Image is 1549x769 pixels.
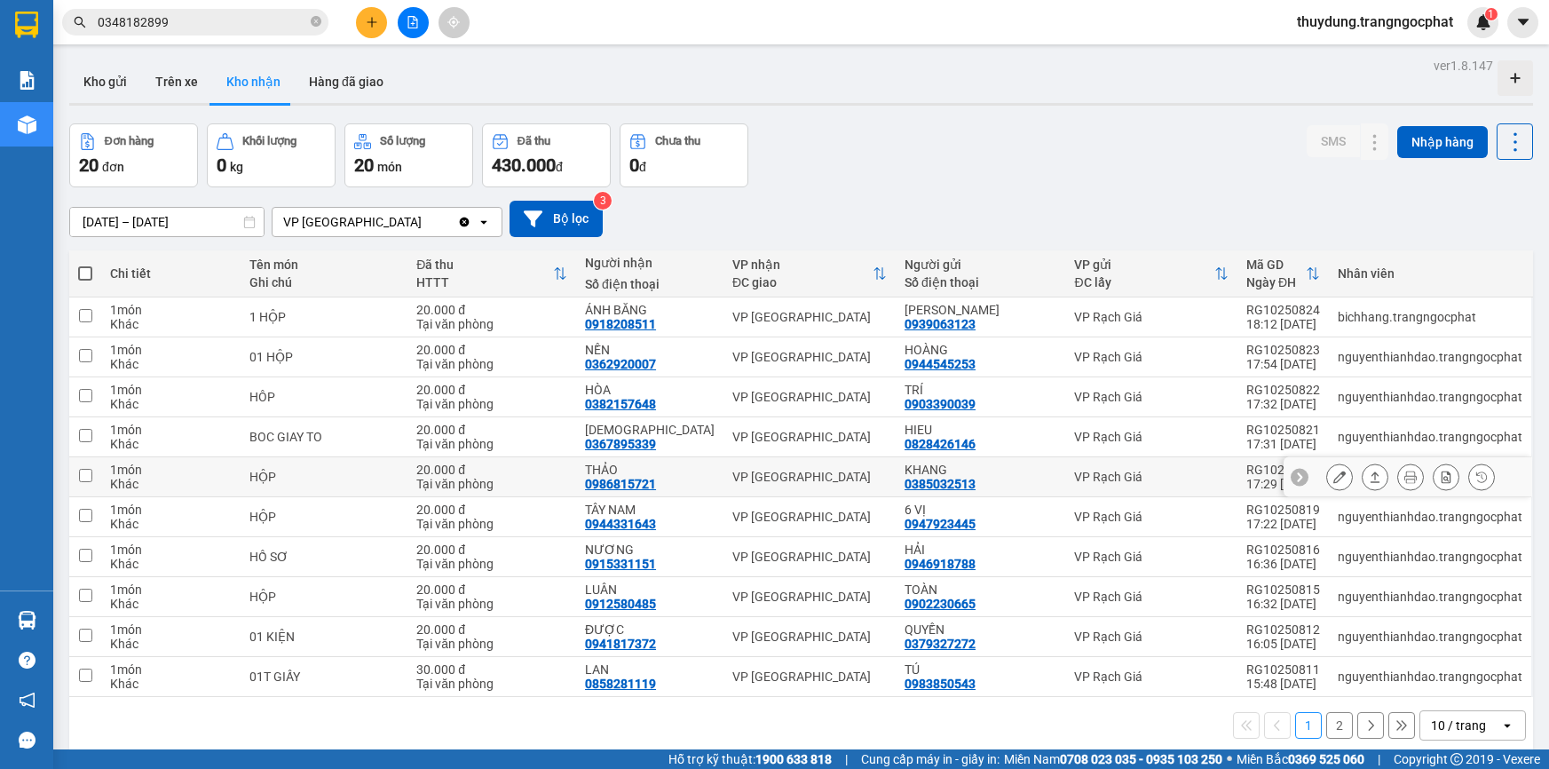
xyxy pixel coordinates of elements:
[354,155,374,176] span: 20
[1004,749,1222,769] span: Miền Nam
[249,430,399,444] div: BOC GIAY TO
[416,677,567,691] div: Tại văn phòng
[416,258,553,272] div: Đã thu
[18,115,36,134] img: warehouse-icon
[1338,630,1522,644] div: nguyenthianhdao.trangngocphat
[416,357,567,371] div: Tại văn phòng
[110,463,232,477] div: 1 món
[249,275,399,289] div: Ghi chú
[105,135,154,147] div: Đơn hàng
[295,60,398,103] button: Hàng đã giao
[416,583,567,597] div: 20.000 đ
[110,423,232,437] div: 1 món
[69,123,198,187] button: Đơn hàng20đơn
[1378,749,1380,769] span: |
[585,463,715,477] div: THẢO
[110,397,232,411] div: Khác
[629,155,639,176] span: 0
[732,430,887,444] div: VP [GEOGRAPHIC_DATA]
[905,622,1056,637] div: QUYỀN
[207,123,336,187] button: Khối lượng0kg
[1246,357,1320,371] div: 17:54 [DATE]
[723,250,896,297] th: Toggle SortBy
[407,250,576,297] th: Toggle SortBy
[1246,662,1320,677] div: RG10250811
[905,357,976,371] div: 0944545253
[212,60,295,103] button: Kho nhận
[594,192,612,210] sup: 3
[249,350,399,364] div: 01 HỘP
[1326,464,1353,490] div: Sửa đơn hàng
[905,383,1056,397] div: TRÍ
[585,662,715,677] div: LAN
[356,7,387,38] button: plus
[416,317,567,331] div: Tại văn phòng
[1246,303,1320,317] div: RG10250824
[1074,470,1229,484] div: VP Rạch Giá
[585,357,656,371] div: 0362920007
[1246,503,1320,517] div: RG10250819
[1246,517,1320,531] div: 17:22 [DATE]
[19,652,36,669] span: question-circle
[585,256,715,270] div: Người nhận
[905,437,976,451] div: 0828426146
[457,215,471,229] svg: Clear value
[249,590,399,604] div: HỘP
[1500,718,1514,733] svg: open
[1074,310,1229,324] div: VP Rạch Giá
[585,397,656,411] div: 0382157648
[416,437,567,451] div: Tại văn phòng
[477,215,491,229] svg: open
[18,71,36,90] img: solution-icon
[416,383,567,397] div: 20.000 đ
[732,470,887,484] div: VP [GEOGRAPHIC_DATA]
[1475,14,1491,30] img: icon-new-feature
[1246,677,1320,691] div: 15:48 [DATE]
[585,622,715,637] div: ĐƯỢC
[585,597,656,611] div: 0912580485
[1074,550,1229,564] div: VP Rạch Giá
[585,303,715,317] div: ÁNH BĂNG
[905,503,1056,517] div: 6 VỊ
[655,135,700,147] div: Chưa thu
[102,160,124,174] span: đơn
[19,692,36,709] span: notification
[1338,590,1522,604] div: nguyenthianhdao.trangngocphat
[510,201,603,237] button: Bộ lọc
[416,303,567,317] div: 20.000 đ
[1246,463,1320,477] div: RG10250820
[398,7,429,38] button: file-add
[416,543,567,557] div: 20.000 đ
[110,662,232,677] div: 1 món
[110,503,232,517] div: 1 món
[439,7,470,38] button: aim
[230,160,243,174] span: kg
[585,543,715,557] div: NƯƠNG
[1431,717,1486,734] div: 10 / trang
[492,155,556,176] span: 430.000
[19,732,36,749] span: message
[861,749,1000,769] span: Cung cấp máy in - giấy in:
[905,463,1056,477] div: KHANG
[110,543,232,557] div: 1 món
[482,123,611,187] button: Đã thu430.000đ
[585,583,715,597] div: LUÂN
[416,343,567,357] div: 20.000 đ
[249,630,399,644] div: 01 KIỆN
[110,343,232,357] div: 1 món
[1074,630,1229,644] div: VP Rạch Giá
[1338,430,1522,444] div: nguyenthianhdao.trangngocphat
[110,557,232,571] div: Khác
[905,303,1056,317] div: HÙNG PHONG
[1237,749,1364,769] span: Miền Bắc
[732,350,887,364] div: VP [GEOGRAPHIC_DATA]
[585,503,715,517] div: TÂY NAM
[1246,583,1320,597] div: RG10250815
[1246,343,1320,357] div: RG10250823
[416,517,567,531] div: Tại văn phòng
[1074,350,1229,364] div: VP Rạch Giá
[110,437,232,451] div: Khác
[755,752,832,766] strong: 1900 633 818
[1246,477,1320,491] div: 17:29 [DATE]
[1498,60,1533,96] div: Tạo kho hàng mới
